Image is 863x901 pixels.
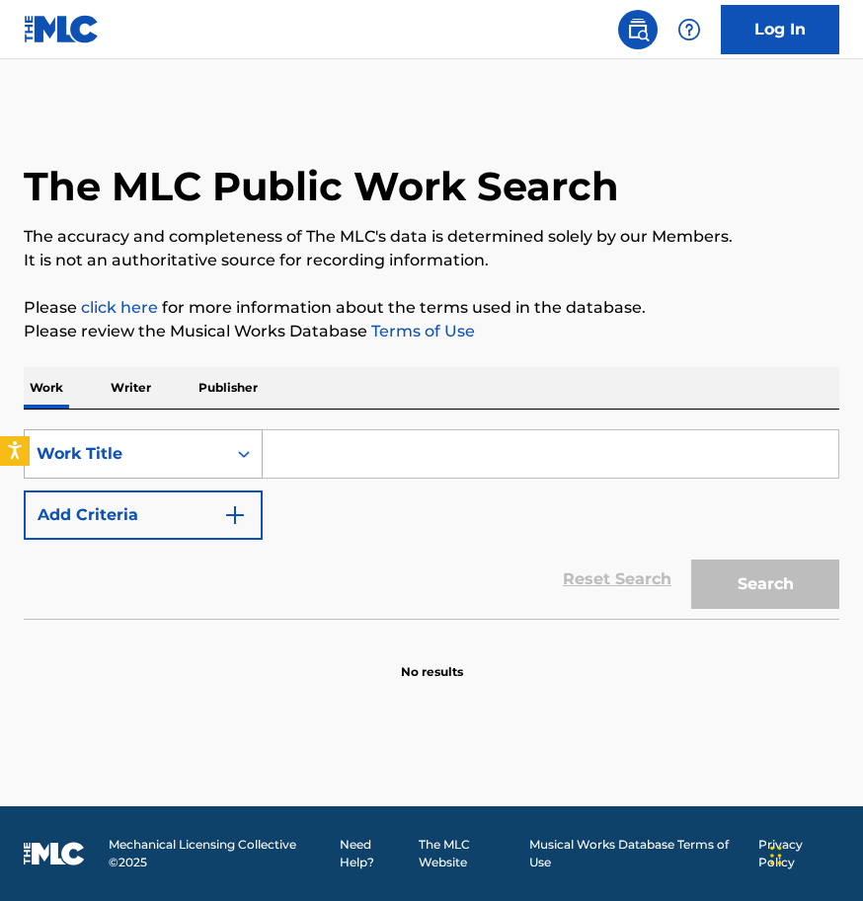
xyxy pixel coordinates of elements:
p: The accuracy and completeness of The MLC's data is determined solely by our Members. [24,225,839,249]
img: MLC Logo [24,15,100,43]
p: Please for more information about the terms used in the database. [24,296,839,320]
button: Add Criteria [24,490,263,540]
p: It is not an authoritative source for recording information. [24,249,839,272]
a: click here [81,298,158,317]
img: search [626,18,650,41]
div: Drag [770,826,782,885]
p: Publisher [193,367,264,409]
a: Public Search [618,10,658,49]
a: The MLC Website [419,836,518,871]
a: Terms of Use [367,322,475,340]
h1: The MLC Public Work Search [24,162,619,211]
a: Musical Works Database Terms of Use [529,836,745,871]
p: Work [24,367,69,409]
iframe: Chat Widget [764,806,863,901]
p: Writer [105,367,157,409]
img: 9d2ae6d4665cec9f34b9.svg [223,503,247,527]
a: Privacy Policy [758,836,839,871]
span: Mechanical Licensing Collective © 2025 [109,836,328,871]
div: Help [669,10,709,49]
a: Need Help? [340,836,407,871]
form: Search Form [24,429,839,619]
a: Log In [721,5,839,54]
img: help [677,18,701,41]
p: No results [401,639,463,681]
div: Work Title [37,442,214,466]
img: logo [24,842,85,865]
p: Please review the Musical Works Database [24,320,839,343]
